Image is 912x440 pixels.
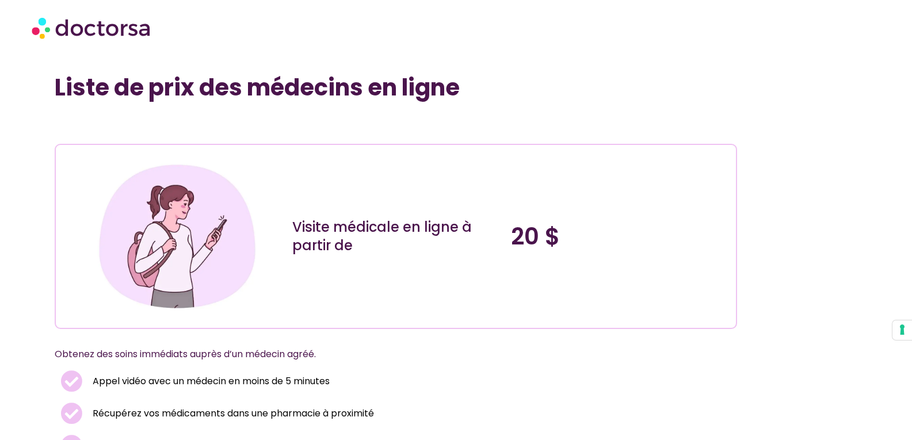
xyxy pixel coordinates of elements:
font: Visite médicale en ligne à partir de [292,217,472,255]
font: Obtenez des soins immédiats auprès d’un médecin agréé. [55,347,316,361]
button: Vos préférences de consentement pour les technologies de suivi [892,320,912,340]
font: Liste de prix des médecins en ligne [55,71,460,104]
font: Appel vidéo avec un médecin en moins de 5 minutes [93,374,330,388]
font: 20 $ [511,220,560,252]
img: Illustration représentant une jeune femme en tenue décontractée, occupée avec son smartphone. Son... [94,154,260,319]
iframe: Avis clients propulsés par Trustpilot [74,118,246,132]
font: Récupérez vos médicaments dans une pharmacie à proximité [93,407,374,420]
